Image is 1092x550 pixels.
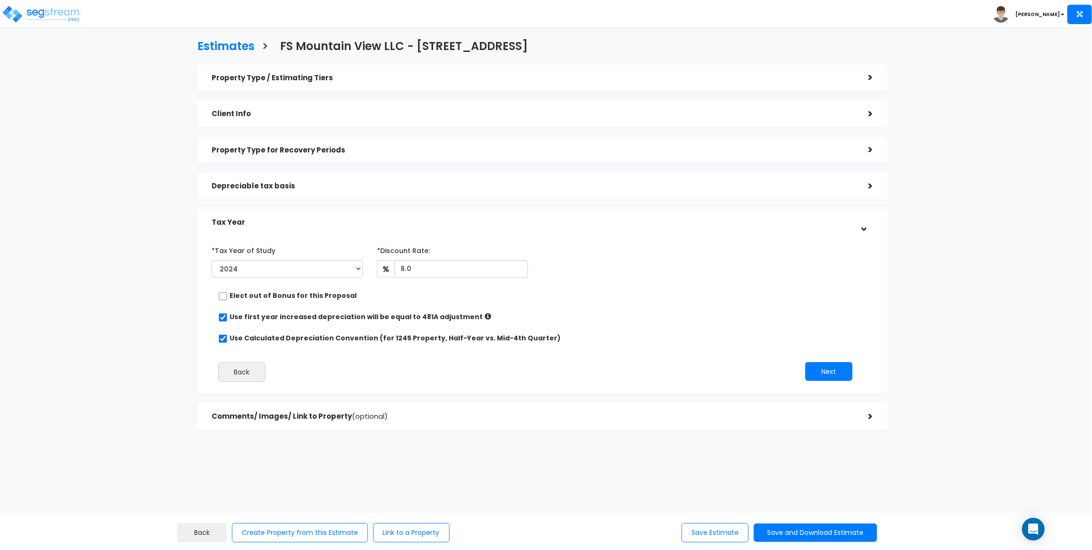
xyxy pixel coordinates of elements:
[230,312,483,322] label: Use first year increased depreciation will be equal to 481A adjustment
[854,179,873,194] div: >
[212,110,854,118] h5: Client Info
[854,409,873,424] div: >
[394,260,528,278] input: The Discount Rate is the interest rate that you believe the tax payer could realise on any stage ...
[485,313,491,320] i: If checked: Increased depreciation = Aggregated Post-Study (up to Tax Year) – Prior Accumulated D...
[280,40,528,55] h3: FS Mountain View LLC - [STREET_ADDRESS]
[1022,518,1045,541] div: Open Intercom Messenger
[230,291,357,300] label: Elect out of Bonus for this Proposal
[1015,11,1060,18] b: [PERSON_NAME]
[212,74,854,82] h5: Property Type / Estimating Tiers
[854,107,873,121] div: >
[854,70,873,85] div: >
[212,413,854,421] h5: Comments/ Images/ Link to Property
[377,243,430,255] label: *Discount Rate:
[754,524,877,542] button: Save and Download Estimate
[212,146,854,154] h5: Property Type for Recovery Periods
[212,243,275,255] label: *Tax Year of Study
[1,5,82,24] img: logo_pro_r.png
[805,362,853,381] button: Next
[197,40,255,55] h3: Estimates
[212,182,854,190] h5: Depreciable tax basis
[682,523,749,542] button: Save Estimate
[273,31,528,59] a: FS Mountain View LLC - [STREET_ADDRESS]
[993,6,1009,23] img: avatar.png
[854,143,873,157] div: >
[190,31,255,59] a: Estimates
[230,333,561,343] label: Use Calculated Depreciation Convention (for 1245 Property, Half-Year vs. Mid-4th Quarter)
[177,523,227,542] button: Back
[212,260,363,278] select: This is the year of the tax return on which the results of the cost segregation study will be don...
[262,40,268,55] h3: >
[212,219,854,227] h5: Tax Year
[373,523,450,542] button: Link to a Property
[232,523,368,542] button: Create Property from this Estimate
[856,213,871,232] div: >
[218,362,265,382] button: Back
[352,411,388,421] span: (optional)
